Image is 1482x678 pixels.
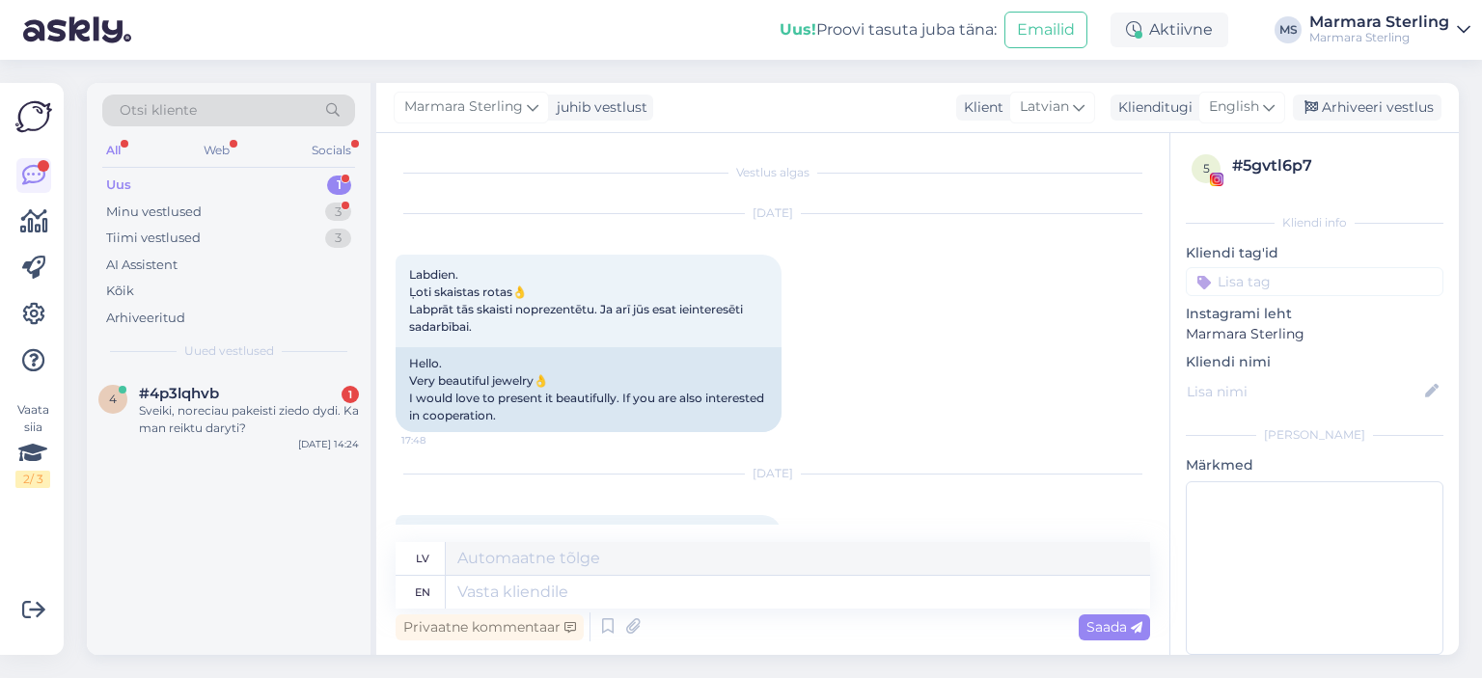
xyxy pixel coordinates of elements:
[780,20,816,39] b: Uus!
[1111,13,1228,47] div: Aktiivne
[404,96,523,118] span: Marmara Sterling
[1020,96,1069,118] span: Latvian
[416,542,429,575] div: lv
[1309,14,1449,30] div: Marmara Sterling
[1309,14,1470,45] a: Marmara SterlingMarmara Sterling
[102,138,124,163] div: All
[1186,304,1443,324] p: Instagrami leht
[109,392,117,406] span: 4
[409,267,746,334] span: Labdien. Ļoti skaistas rotas👌 Labprāt tās skaisti noprezentētu. Ja arī jūs esat ieinteresēti sada...
[1187,381,1421,402] input: Lisa nimi
[120,100,197,121] span: Otsi kliente
[1186,455,1443,475] p: Märkmed
[106,282,134,301] div: Kõik
[1111,97,1193,118] div: Klienditugi
[1186,267,1443,296] input: Lisa tag
[1004,12,1087,48] button: Emailid
[1293,95,1441,121] div: Arhiveeri vestlus
[15,471,50,488] div: 2 / 3
[1186,243,1443,263] p: Kliendi tag'id
[106,176,131,195] div: Uus
[106,256,178,275] div: AI Assistent
[15,401,50,488] div: Vaata siia
[1186,352,1443,372] p: Kliendi nimi
[325,203,351,222] div: 3
[106,203,202,222] div: Minu vestlused
[325,229,351,248] div: 3
[15,98,52,135] img: Askly Logo
[327,176,351,195] div: 1
[956,97,1003,118] div: Klient
[342,386,359,403] div: 1
[396,204,1150,222] div: [DATE]
[1186,426,1443,444] div: [PERSON_NAME]
[139,402,359,437] div: Sveiki, noreciau pakeisti ziedo dydi. Ka man reiktu daryti?
[139,385,219,402] span: #4p3lqhvb
[184,342,274,360] span: Uued vestlused
[298,437,359,451] div: [DATE] 14:24
[1086,618,1142,636] span: Saada
[1186,324,1443,344] p: Marmara Sterling
[396,347,782,432] div: Hello. Very beautiful jewelry👌 I would love to present it beautifully. If you are also interested...
[1232,154,1438,177] div: # 5gvtl6p7
[1309,30,1449,45] div: Marmara Sterling
[1186,214,1443,231] div: Kliendi info
[1203,161,1210,176] span: 5
[106,309,185,328] div: Arhiveeritud
[200,138,233,163] div: Web
[415,576,430,609] div: en
[396,614,584,640] div: Privaatne kommentaar
[1209,96,1259,118] span: English
[308,138,355,163] div: Socials
[396,465,1150,482] div: [DATE]
[106,229,201,248] div: Tiimi vestlused
[780,18,997,41] div: Proovi tasuta juba täna:
[1275,16,1302,43] div: MS
[396,164,1150,181] div: Vestlus algas
[401,433,474,447] span: 17:48
[549,97,647,118] div: juhib vestlust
